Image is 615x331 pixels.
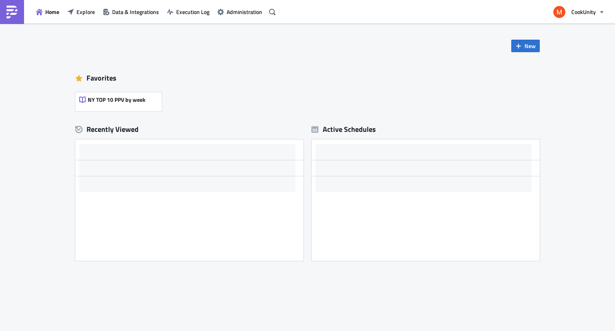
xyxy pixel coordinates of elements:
button: CookUnity [549,3,609,21]
span: Home [45,8,59,16]
div: Favorites [75,72,540,84]
span: Data & Integrations [112,8,159,16]
div: Recently Viewed [75,123,303,135]
button: Home [32,6,63,18]
span: Explore [76,8,95,16]
img: PushMetrics [6,6,18,18]
button: New [511,40,540,52]
button: Data & Integrations [99,6,163,18]
span: NY TOP 10 PPV by week [88,96,145,103]
button: Administration [213,6,266,18]
button: Execution Log [163,6,213,18]
span: Administration [227,8,262,16]
img: Avatar [553,5,566,19]
div: Active Schedules [312,125,376,134]
span: Execution Log [176,8,209,16]
button: Explore [63,6,99,18]
a: NY TOP 10 PPV by week [75,88,166,111]
span: New [525,42,536,50]
span: CookUnity [571,8,596,16]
